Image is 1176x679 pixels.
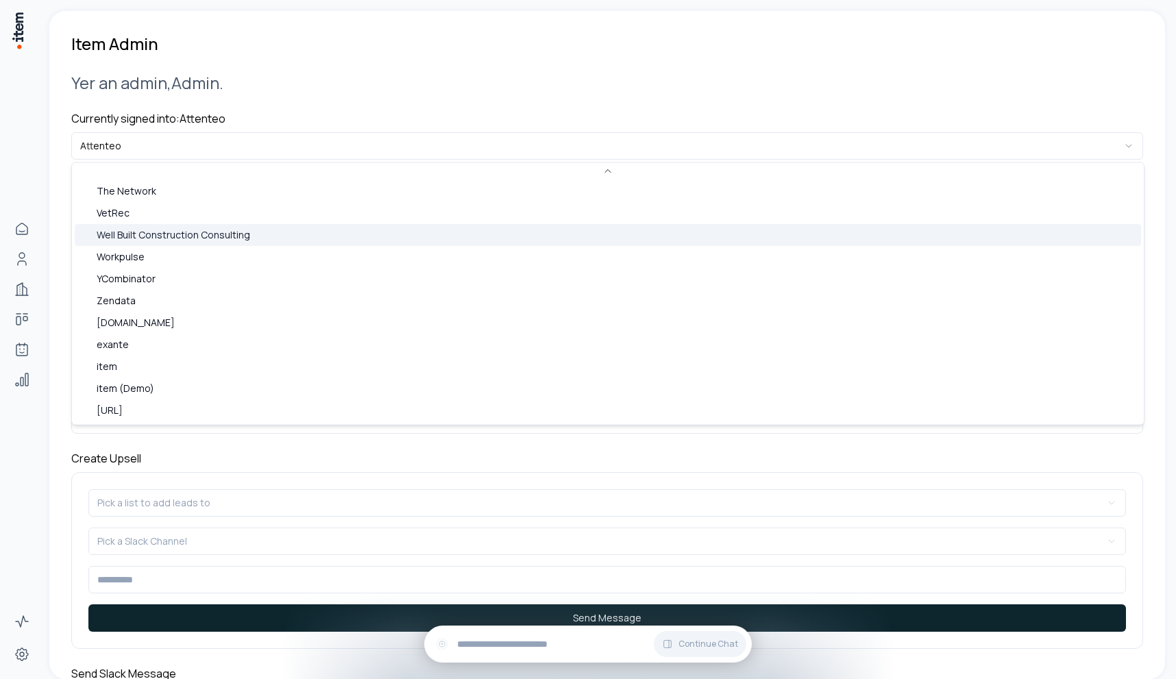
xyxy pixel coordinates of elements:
span: [URL] [97,404,123,418]
span: item [97,360,117,374]
span: The Network [97,185,156,199]
span: [DOMAIN_NAME] [97,317,175,330]
span: VetRec [97,207,130,221]
span: YCombinator [97,273,156,286]
span: item (Demo) [97,382,154,396]
span: exante [97,338,129,352]
span: Workpulse [97,251,145,264]
span: Well Built Construction Consulting [97,229,250,243]
span: Zendata [97,295,136,308]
